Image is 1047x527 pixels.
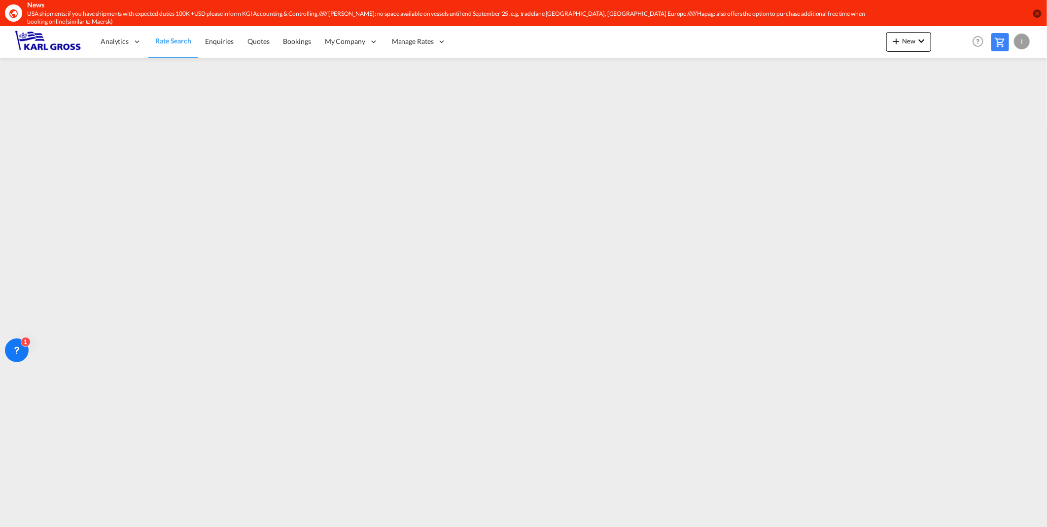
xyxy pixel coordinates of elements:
[9,8,19,18] md-icon: icon-earth
[970,33,986,50] span: Help
[890,37,927,45] span: New
[155,37,191,45] span: Rate Search
[1032,8,1042,18] button: icon-close-circle
[241,26,276,58] a: Quotes
[247,37,269,45] span: Quotes
[392,37,434,46] span: Manage Rates
[886,32,931,52] button: icon-plus 400-fgNewicon-chevron-down
[1014,34,1030,49] div: I
[915,35,927,47] md-icon: icon-chevron-down
[198,26,241,58] a: Enquiries
[27,10,886,27] div: USA shipments: if you have shipments with expected duties 100K +USD please inform KGI Accounting ...
[15,31,81,53] img: 3269c73066d711f095e541db4db89301.png
[318,26,385,58] div: My Company
[277,26,318,58] a: Bookings
[205,37,234,45] span: Enquiries
[148,26,198,58] a: Rate Search
[385,26,454,58] div: Manage Rates
[970,33,991,51] div: Help
[325,37,365,46] span: My Company
[283,37,311,45] span: Bookings
[94,26,148,58] div: Analytics
[101,37,129,46] span: Analytics
[890,35,902,47] md-icon: icon-plus 400-fg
